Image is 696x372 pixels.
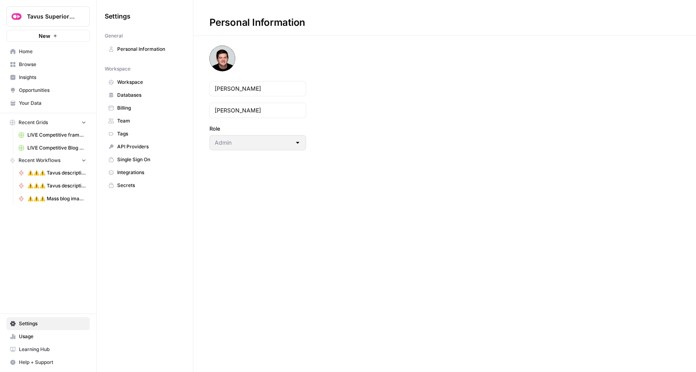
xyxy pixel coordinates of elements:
button: New [6,30,90,42]
a: LIVE Competitive Blog Writer Grid [15,141,90,154]
a: Tags [105,127,185,140]
a: Insights [6,71,90,84]
a: Databases [105,89,185,102]
span: Workspace [105,65,130,73]
span: API Providers [117,143,181,150]
a: Integrations [105,166,185,179]
span: ⚠️⚠️⚠️ Tavus description updater WIP [27,182,86,189]
span: Your Data [19,100,86,107]
span: General [105,32,123,39]
a: LIVE Competitive framed blog writer v6 Grid (1) [15,129,90,141]
span: Opportunities [19,87,86,94]
span: Home [19,48,86,55]
button: Workspace: Tavus Superiority [6,6,90,27]
span: LIVE Competitive Blog Writer Grid [27,144,86,152]
span: Browse [19,61,86,68]
span: Usage [19,333,86,340]
div: Personal Information [193,16,321,29]
span: Settings [105,11,130,21]
a: ⚠️⚠️⚠️ Tavus description updater WIP [15,179,90,192]
span: Tavus Superiority [27,12,76,21]
a: Your Data [6,97,90,110]
a: Learning Hub [6,343,90,356]
span: Settings [19,320,86,327]
span: Workspace [117,79,181,86]
a: Secrets [105,179,185,192]
a: Workspace [105,76,185,89]
span: Insights [19,74,86,81]
span: Tags [117,130,181,137]
a: Settings [6,317,90,330]
span: Billing [117,104,181,112]
img: Tavus Superiority Logo [9,9,24,24]
a: Browse [6,58,90,71]
span: LIVE Competitive framed blog writer v6 Grid (1) [27,131,86,139]
label: Role [209,125,306,133]
a: Personal Information [105,43,185,56]
span: Databases [117,91,181,99]
a: API Providers [105,140,185,153]
span: Single Sign On [117,156,181,163]
img: avatar [209,46,235,71]
a: ⚠️⚠️⚠️ Tavus description updater (ACTIVE) [15,166,90,179]
span: ⚠️⚠️⚠️ Mass blog image updater [27,195,86,202]
span: Learning Hub [19,346,86,353]
span: Help + Support [19,359,86,366]
span: Team [117,117,181,125]
span: Recent Grids [19,119,48,126]
span: Personal Information [117,46,181,53]
a: Home [6,45,90,58]
span: Secrets [117,182,181,189]
span: Recent Workflows [19,157,60,164]
span: Integrations [117,169,181,176]
a: Opportunities [6,84,90,97]
button: Recent Workflows [6,154,90,166]
button: Recent Grids [6,116,90,129]
a: ⚠️⚠️⚠️ Mass blog image updater [15,192,90,205]
a: Single Sign On [105,153,185,166]
span: New [39,32,50,40]
span: ⚠️⚠️⚠️ Tavus description updater (ACTIVE) [27,169,86,177]
a: Billing [105,102,185,114]
a: Usage [6,330,90,343]
a: Team [105,114,185,127]
button: Help + Support [6,356,90,369]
